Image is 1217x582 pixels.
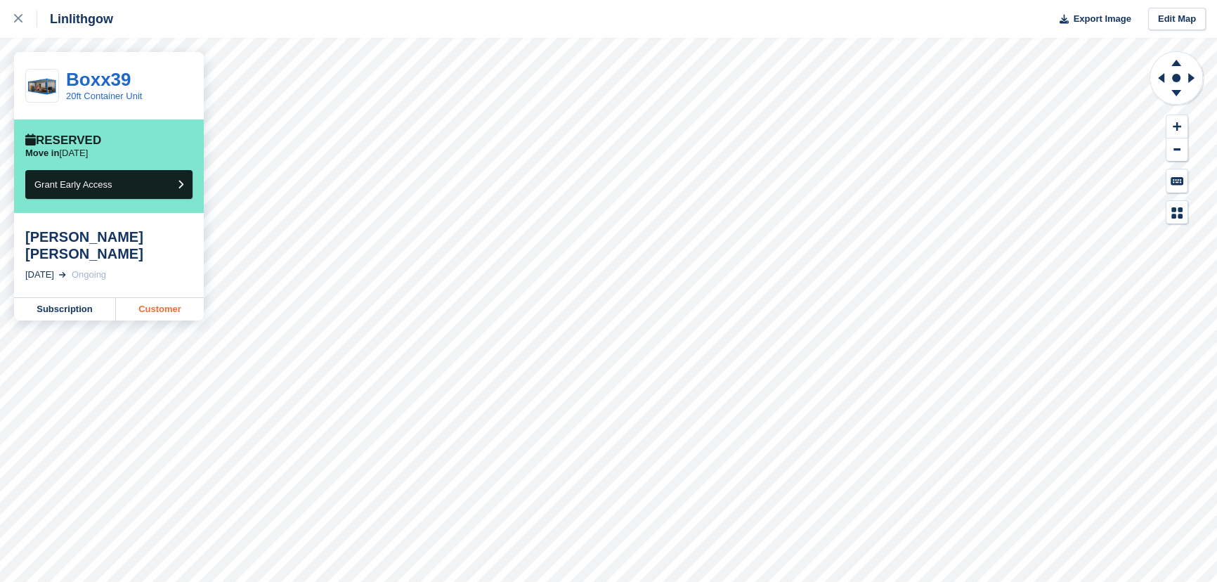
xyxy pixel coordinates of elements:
[37,11,113,27] div: Linlithgow
[25,268,54,282] div: [DATE]
[116,298,204,321] a: Customer
[14,298,116,321] a: Subscription
[66,69,131,90] a: Boxx39
[72,268,106,282] div: Ongoing
[25,134,101,148] div: Reserved
[25,148,59,158] span: Move in
[1166,169,1187,193] button: Keyboard Shortcuts
[26,75,58,97] img: house.png
[1166,201,1187,224] button: Map Legend
[25,228,193,262] div: [PERSON_NAME] [PERSON_NAME]
[1051,8,1131,31] button: Export Image
[1073,12,1131,26] span: Export Image
[1166,138,1187,162] button: Zoom Out
[59,272,66,278] img: arrow-right-light-icn-cde0832a797a2874e46488d9cf13f60e5c3a73dbe684e267c42b8395dfbc2abf.svg
[1148,8,1206,31] a: Edit Map
[1166,115,1187,138] button: Zoom In
[25,148,88,159] p: [DATE]
[25,170,193,199] button: Grant Early Access
[34,179,112,190] span: Grant Early Access
[66,91,142,101] a: 20ft Container Unit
